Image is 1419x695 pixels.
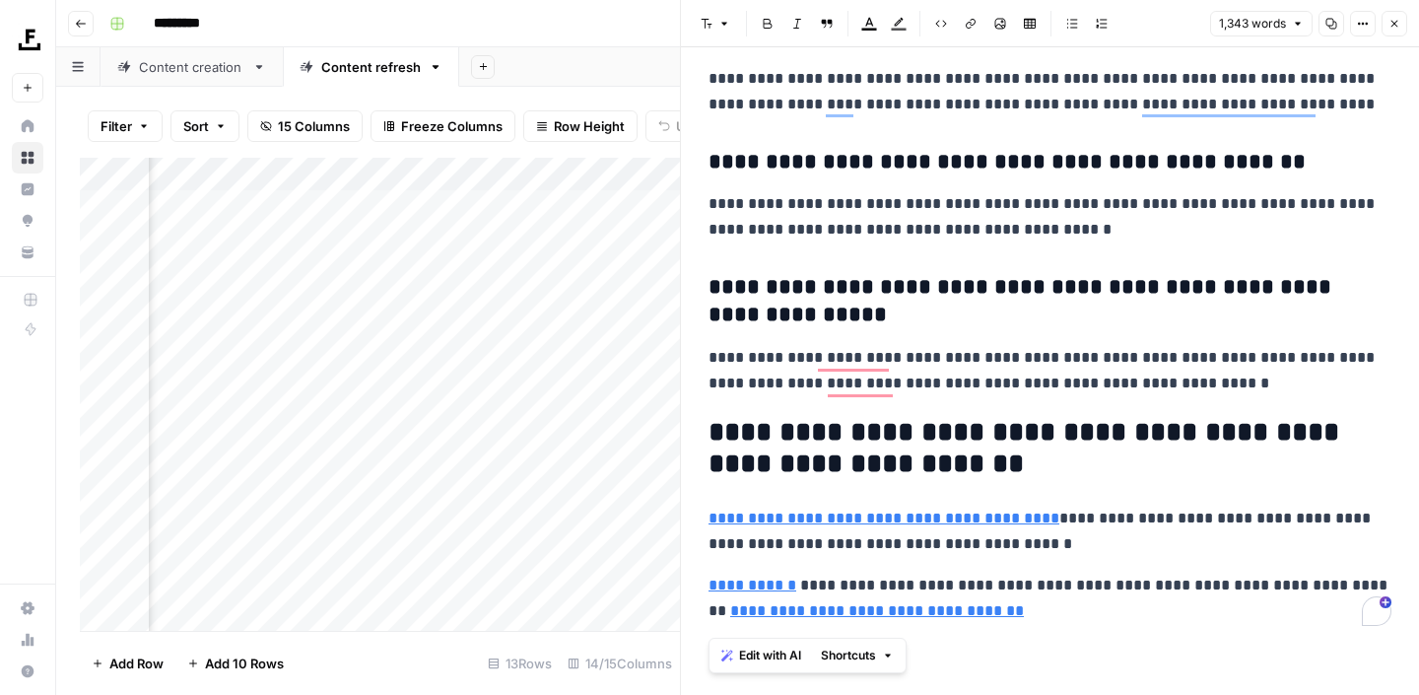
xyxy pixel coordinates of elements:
[713,643,809,668] button: Edit with AI
[175,648,296,679] button: Add 10 Rows
[480,648,560,679] div: 13 Rows
[560,648,680,679] div: 14/15 Columns
[12,110,43,142] a: Home
[1219,15,1286,33] span: 1,343 words
[283,47,459,87] a: Content refresh
[371,110,515,142] button: Freeze Columns
[170,110,239,142] button: Sort
[139,57,244,77] div: Content creation
[205,654,284,673] span: Add 10 Rows
[12,16,43,65] button: Workspace: Foundation Inc.
[523,110,638,142] button: Row Height
[12,205,43,237] a: Opportunities
[821,647,876,664] span: Shortcuts
[109,654,164,673] span: Add Row
[401,116,503,136] span: Freeze Columns
[12,656,43,687] button: Help + Support
[645,110,722,142] button: Undo
[101,47,283,87] a: Content creation
[12,142,43,174] a: Browse
[12,23,47,58] img: Foundation Inc. Logo
[12,592,43,624] a: Settings
[278,116,350,136] span: 15 Columns
[12,237,43,268] a: Your Data
[1210,11,1313,36] button: 1,343 words
[813,643,902,668] button: Shortcuts
[80,648,175,679] button: Add Row
[12,174,43,205] a: Insights
[12,624,43,656] a: Usage
[554,116,625,136] span: Row Height
[739,647,801,664] span: Edit with AI
[101,116,132,136] span: Filter
[88,110,163,142] button: Filter
[321,57,421,77] div: Content refresh
[183,116,209,136] span: Sort
[247,110,363,142] button: 15 Columns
